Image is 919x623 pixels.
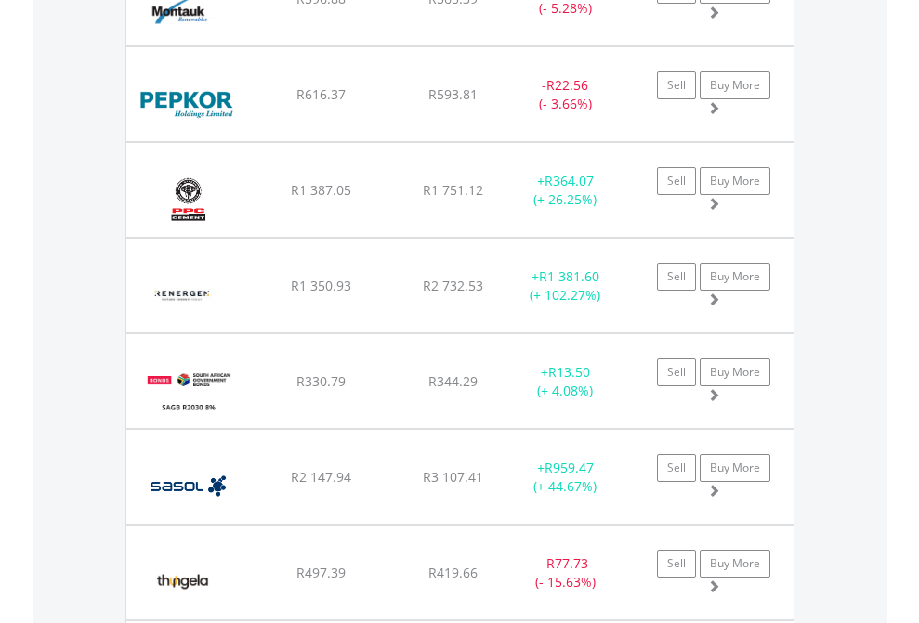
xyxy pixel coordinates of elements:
[296,85,346,103] span: R616.37
[507,459,624,496] div: + (+ 44.67%)
[700,358,770,386] a: Buy More
[428,372,478,390] span: R344.29
[136,71,241,136] img: EQU.ZA.PPH.png
[539,267,599,285] span: R1 381.60
[423,181,483,199] span: R1 751.12
[428,85,478,103] span: R593.81
[546,554,588,572] span: R77.73
[507,76,624,113] div: - (- 3.66%)
[545,172,594,189] span: R364.07
[136,262,230,328] img: EQU.ZA.REN.png
[657,358,696,386] a: Sell
[657,167,696,195] a: Sell
[507,554,624,591] div: - (- 15.63%)
[136,453,241,519] img: EQU.ZA.SOL.png
[700,263,770,291] a: Buy More
[700,71,770,99] a: Buy More
[423,468,483,486] span: R3 107.41
[700,167,770,195] a: Buy More
[136,549,230,615] img: EQU.ZA.TGA.png
[548,363,590,381] span: R13.50
[700,454,770,482] a: Buy More
[296,372,346,390] span: R330.79
[291,181,351,199] span: R1 387.05
[136,357,243,423] img: EQU.ZA.R2030.png
[507,363,624,400] div: + (+ 4.08%)
[657,550,696,578] a: Sell
[700,550,770,578] a: Buy More
[546,76,588,94] span: R22.56
[657,454,696,482] a: Sell
[545,459,594,476] span: R959.47
[507,267,624,305] div: + (+ 102.27%)
[657,263,696,291] a: Sell
[136,166,241,232] img: EQU.ZA.PPC.png
[428,564,478,581] span: R419.66
[507,172,624,209] div: + (+ 26.25%)
[291,468,351,486] span: R2 147.94
[423,277,483,294] span: R2 732.53
[296,564,346,581] span: R497.39
[291,277,351,294] span: R1 350.93
[657,71,696,99] a: Sell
